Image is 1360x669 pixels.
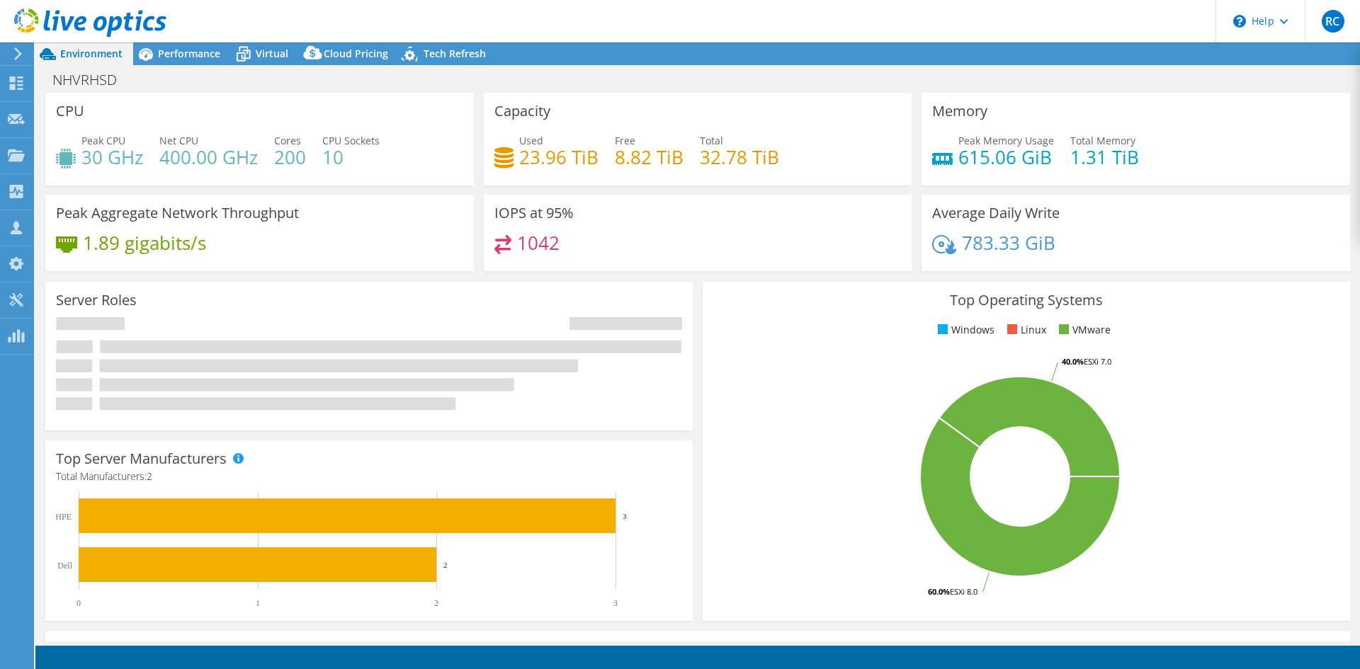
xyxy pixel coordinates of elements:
[613,598,618,608] text: 3
[1233,15,1246,28] svg: \n
[60,47,123,60] span: Environment
[83,235,206,251] h4: 1.89 gigabits/s
[55,512,72,522] text: HPE
[424,47,486,60] span: Tech Refresh
[932,205,1060,221] h3: Average Daily Write
[615,149,684,165] h4: 8.82 TiB
[700,134,723,147] span: Total
[958,134,1054,147] span: Peak Memory Usage
[928,586,950,597] tspan: 60.0%
[962,235,1055,251] h4: 783.33 GiB
[494,103,550,119] h3: Capacity
[159,134,198,147] span: Net CPU
[950,586,977,597] tspan: ESXi 8.0
[159,149,258,165] h4: 400.00 GHz
[158,47,220,60] span: Performance
[81,149,143,165] h4: 30 GHz
[1070,149,1139,165] h4: 1.31 TiB
[1322,10,1344,33] span: RC
[1055,322,1111,338] li: VMware
[615,134,635,147] span: Free
[56,103,84,119] h3: CPU
[1004,322,1046,338] li: Linux
[1084,356,1111,367] tspan: ESXi 7.0
[324,47,388,60] span: Cloud Pricing
[322,149,380,165] h4: 10
[1070,134,1135,147] span: Total Memory
[274,134,301,147] span: Cores
[1062,356,1084,367] tspan: 40.0%
[76,598,81,608] text: 0
[56,451,227,467] h3: Top Server Manufacturers
[519,134,543,147] span: Used
[56,292,137,308] h3: Server Roles
[958,149,1054,165] h4: 615.06 GiB
[700,149,779,165] h4: 32.78 TiB
[56,205,299,221] h3: Peak Aggregate Network Throughput
[443,561,448,569] text: 2
[713,292,1339,308] h3: Top Operating Systems
[274,149,306,165] h4: 200
[46,72,139,88] h1: NHVRHSD
[256,598,260,608] text: 1
[434,598,438,608] text: 2
[494,205,574,221] h3: IOPS at 95%
[256,47,288,60] span: Virtual
[934,322,994,338] li: Windows
[56,469,682,484] h4: Total Manufacturers:
[322,134,380,147] span: CPU Sockets
[57,561,72,571] text: Dell
[519,149,599,165] h4: 23.96 TiB
[517,235,560,251] h4: 1042
[81,134,125,147] span: Peak CPU
[932,103,987,119] h3: Memory
[623,512,627,520] text: 3
[147,469,152,483] span: 2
